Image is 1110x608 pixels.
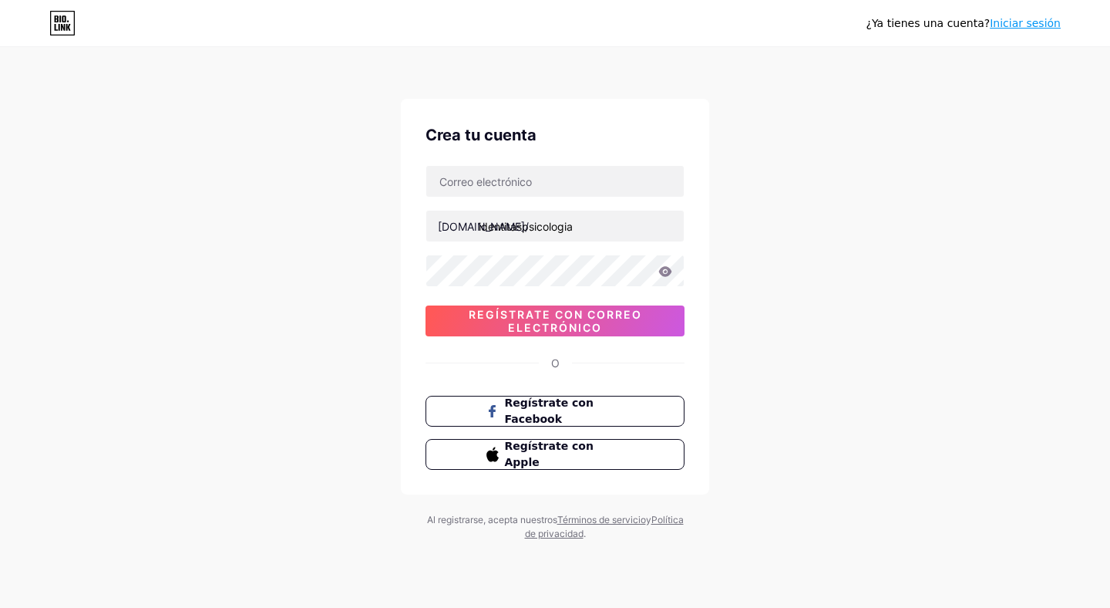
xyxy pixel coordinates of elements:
[438,220,529,233] font: [DOMAIN_NAME]/
[557,514,646,525] a: Términos de servicio
[646,514,651,525] font: y
[469,308,642,334] font: Regístrate con correo electrónico
[425,126,536,144] font: Crea tu cuenta
[427,514,557,525] font: Al registrarse, acepta nuestros
[425,306,684,336] button: Regístrate con correo electrónico
[505,397,594,425] font: Regístrate con Facebook
[426,211,684,242] input: nombre de usuario
[505,440,594,468] font: Regístrate con Apple
[584,528,586,539] font: .
[425,439,684,470] button: Regístrate con Apple
[866,17,991,29] font: ¿Ya tienes una cuenta?
[425,396,684,427] button: Regístrate con Facebook
[990,17,1061,29] a: Iniciar sesión
[426,166,684,197] input: Correo electrónico
[551,356,560,370] font: O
